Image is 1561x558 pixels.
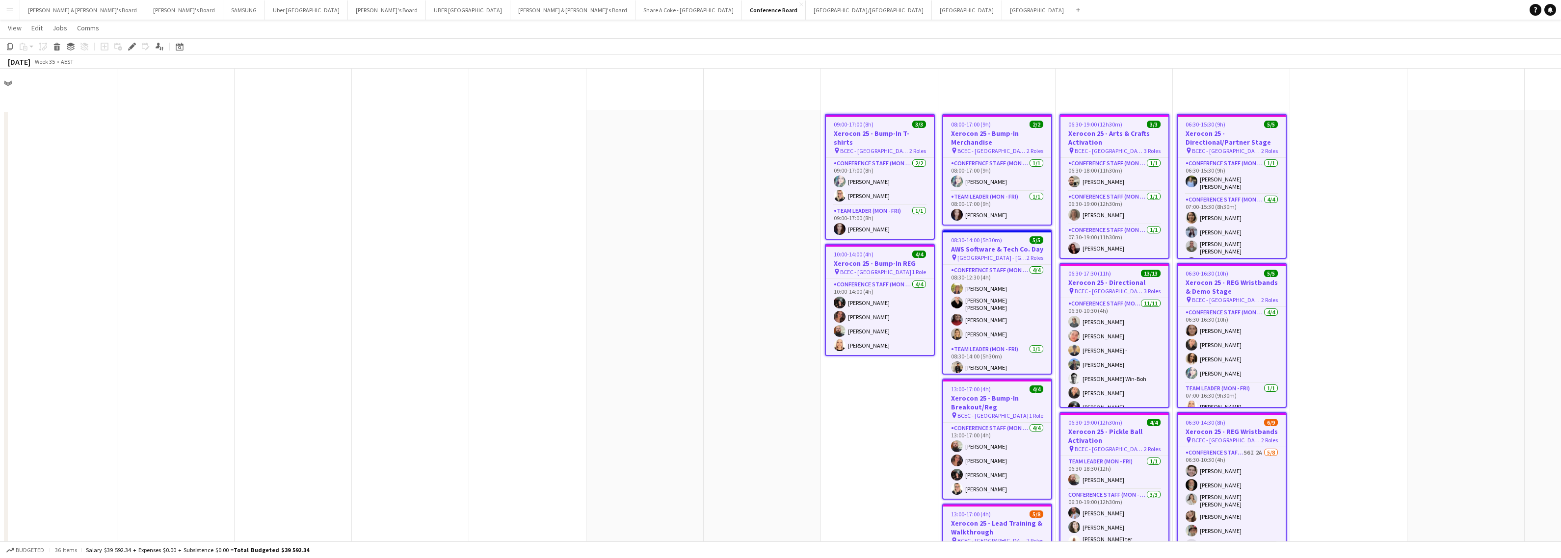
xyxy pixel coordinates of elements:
[1186,270,1228,277] span: 06:30-16:30 (10h)
[8,24,22,32] span: View
[1030,510,1043,518] span: 5/8
[806,0,932,20] button: [GEOGRAPHIC_DATA]/[GEOGRAPHIC_DATA]
[943,344,1051,377] app-card-role: Team Leader (Mon - Fri)1/108:30-14:00 (5h30m)[PERSON_NAME]
[1192,147,1261,154] span: BCEC - [GEOGRAPHIC_DATA]
[826,129,934,147] h3: Xerocon 25 - Bump-In T-shirts
[32,58,57,65] span: Week 35
[1264,270,1278,277] span: 5/5
[1261,296,1278,304] span: 2 Roles
[1178,383,1286,416] app-card-role: Team Leader (Mon - Fri)1/107:00-16:30 (9h30m)[PERSON_NAME]
[1068,270,1111,277] span: 06:30-17:30 (11h)
[1060,489,1168,554] app-card-role: Conference Staff (Mon - Fri)3/306:30-19:00 (12h30m)[PERSON_NAME][PERSON_NAME][PERSON_NAME] ter [P...
[4,22,26,34] a: View
[1147,121,1161,128] span: 3/3
[943,129,1051,147] h3: Xerocon 25 - Bump-In Merchandise
[20,0,145,20] button: [PERSON_NAME] & [PERSON_NAME]'s Board
[942,114,1052,226] app-job-card: 08:00-17:00 (9h)2/2Xerocon 25 - Bump-In Merchandise BCEC - [GEOGRAPHIC_DATA]2 RolesConference Sta...
[31,24,43,32] span: Edit
[1177,412,1287,557] app-job-card: 06:30-14:30 (8h)6/9Xerocon 25 - REG Wristbands BCEC - [GEOGRAPHIC_DATA]2 RolesConference Staff (M...
[53,24,67,32] span: Jobs
[1075,445,1144,453] span: BCEC - [GEOGRAPHIC_DATA]
[826,259,934,268] h3: Xerocon 25 - Bump-In REG
[943,519,1051,536] h3: Xerocon 25 - Lead Training & Walkthrough
[1178,278,1286,296] h3: Xerocon 25 - REG Wristbands & Demo Stage
[1147,419,1161,426] span: 4/4
[1144,287,1161,295] span: 3 Roles
[1261,147,1278,154] span: 2 Roles
[825,244,935,356] app-job-card: 10:00-14:00 (4h)4/4Xerocon 25 - Bump-In REG BCEC - [GEOGRAPHIC_DATA]1 RoleConference Staff (Mon -...
[942,229,1052,375] app-job-card: 08:30-14:00 (5h30m)5/5AWS Software & Tech Co. Day [GEOGRAPHIC_DATA] - [GEOGRAPHIC_DATA]2 RolesCon...
[826,158,934,205] app-card-role: Conference Staff (Mon - Fri)2/209:00-17:00 (8h)[PERSON_NAME][PERSON_NAME]
[1075,287,1144,295] span: BCEC - [GEOGRAPHIC_DATA]
[1178,427,1286,436] h3: Xerocon 25 - REG Wristbands
[1027,147,1043,154] span: 2 Roles
[957,412,1029,419] span: BCEC - [GEOGRAPHIC_DATA]
[1060,278,1168,287] h3: Xerocon 25 - Directional
[932,0,1002,20] button: [GEOGRAPHIC_DATA]
[825,114,935,240] app-job-card: 09:00-17:00 (8h)3/3Xerocon 25 - Bump-In T-shirts BCEC - [GEOGRAPHIC_DATA]2 RolesConference Staff ...
[912,121,926,128] span: 3/3
[16,547,44,554] span: Budgeted
[1060,427,1168,445] h3: Xerocon 25 - Pickle Ball Activation
[1075,147,1144,154] span: BCEC - [GEOGRAPHIC_DATA]
[54,546,78,554] span: 36 items
[1027,254,1043,261] span: 2 Roles
[826,279,934,355] app-card-role: Conference Staff (Mon - Fri)4/410:00-14:00 (4h)[PERSON_NAME][PERSON_NAME][PERSON_NAME][PERSON_NAME]
[426,0,510,20] button: UBER [GEOGRAPHIC_DATA]
[73,22,103,34] a: Comms
[145,0,223,20] button: [PERSON_NAME]'s Board
[957,147,1027,154] span: BCEC - [GEOGRAPHIC_DATA]
[1060,298,1168,474] app-card-role: Conference Staff (Mon - Fri)11/1106:30-10:30 (4h)[PERSON_NAME][PERSON_NAME][PERSON_NAME] -[PERSON...
[77,24,99,32] span: Comms
[943,265,1051,344] app-card-role: Conference Staff (Mon - Fri)4/408:30-12:30 (4h)[PERSON_NAME][PERSON_NAME] [PERSON_NAME][PERSON_NA...
[1177,114,1287,259] app-job-card: 06:30-15:30 (9h)5/5Xerocon 25 - Directional/Partner Stage BCEC - [GEOGRAPHIC_DATA]2 RolesConferen...
[1060,158,1168,191] app-card-role: Conference Staff (Mon - Fri)1/106:30-18:00 (11h30m)[PERSON_NAME]
[942,379,1052,500] app-job-card: 13:00-17:00 (4h)4/4Xerocon 25 - Bump-In Breakout/Reg BCEC - [GEOGRAPHIC_DATA]1 RoleConference Sta...
[1144,147,1161,154] span: 3 Roles
[61,58,74,65] div: AEST
[1002,0,1072,20] button: [GEOGRAPHIC_DATA]
[1030,385,1043,393] span: 4/4
[1192,436,1261,444] span: BCEC - [GEOGRAPHIC_DATA]
[234,546,309,554] span: Total Budgeted $39 592.34
[1261,436,1278,444] span: 2 Roles
[951,510,991,518] span: 13:00-17:00 (4h)
[1029,412,1043,419] span: 1 Role
[1059,114,1169,259] div: 06:30-19:00 (12h30m)3/3Xerocon 25 - Arts & Crafts Activation BCEC - [GEOGRAPHIC_DATA]3 RolesConfe...
[49,22,71,34] a: Jobs
[1264,121,1278,128] span: 5/5
[943,158,1051,191] app-card-role: Conference Staff (Mon - Fri)1/108:00-17:00 (9h)[PERSON_NAME]
[1060,129,1168,147] h3: Xerocon 25 - Arts & Crafts Activation
[909,147,926,154] span: 2 Roles
[1060,191,1168,225] app-card-role: Conference Staff (Mon - Fri)1/106:30-19:00 (12h30m)[PERSON_NAME]
[1060,225,1168,258] app-card-role: Conference Staff (Mon - Fri)1/107:30-19:00 (11h30m)[PERSON_NAME]
[1068,121,1122,128] span: 06:30-19:00 (12h30m)
[1177,263,1287,408] app-job-card: 06:30-16:30 (10h)5/5Xerocon 25 - REG Wristbands & Demo Stage BCEC - [GEOGRAPHIC_DATA]2 RolesConfe...
[1192,296,1261,304] span: BCEC - [GEOGRAPHIC_DATA]
[1030,121,1043,128] span: 2/2
[943,245,1051,254] h3: AWS Software & Tech Co. Day
[951,385,991,393] span: 13:00-17:00 (4h)
[1141,270,1161,277] span: 13/13
[840,147,909,154] span: BCEC - [GEOGRAPHIC_DATA]
[1059,263,1169,408] app-job-card: 06:30-17:30 (11h)13/13Xerocon 25 - Directional BCEC - [GEOGRAPHIC_DATA]3 RolesConference Staff (M...
[1186,419,1225,426] span: 06:30-14:30 (8h)
[8,57,30,67] div: [DATE]
[951,121,991,128] span: 08:00-17:00 (9h)
[1178,129,1286,147] h3: Xerocon 25 - Directional/Partner Stage
[86,546,309,554] div: Salary $39 592.34 + Expenses $0.00 + Subsistence $0.00 =
[1178,158,1286,194] app-card-role: Conference Staff (Mon - Fri)1/106:30-15:30 (9h)[PERSON_NAME] [PERSON_NAME]
[943,394,1051,411] h3: Xerocon 25 - Bump-In Breakout/Reg
[834,251,873,258] span: 10:00-14:00 (4h)
[265,0,348,20] button: Uber [GEOGRAPHIC_DATA]
[1186,121,1225,128] span: 06:30-15:30 (9h)
[840,268,911,276] span: BCEC - [GEOGRAPHIC_DATA]
[635,0,742,20] button: Share A Coke - [GEOGRAPHIC_DATA]
[1264,419,1278,426] span: 6/9
[951,236,1002,244] span: 08:30-14:00 (5h30m)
